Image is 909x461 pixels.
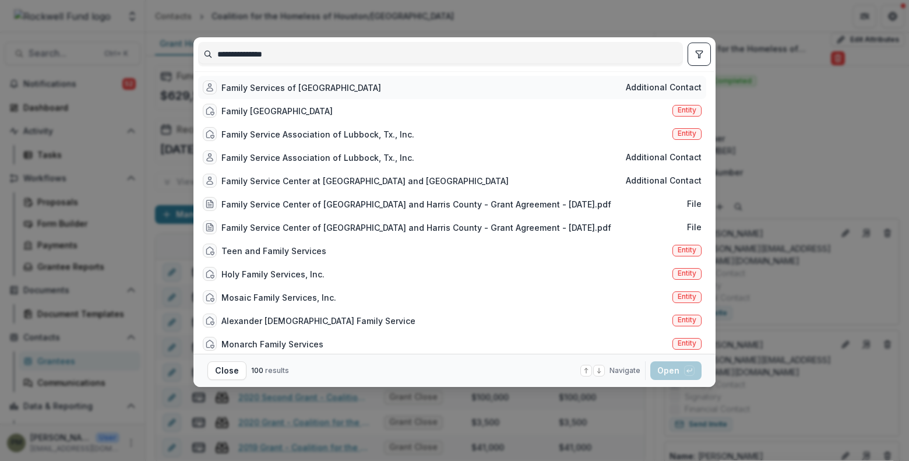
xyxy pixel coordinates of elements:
div: Teen and Family Services [221,245,326,257]
div: Mosaic Family Services, Inc. [221,291,336,304]
span: Entity [678,293,696,301]
span: File [687,199,702,209]
span: Additional contact [626,83,702,93]
div: Family Service Association of Lubbock, Tx., Inc. [221,128,414,140]
div: Holy Family Services, Inc. [221,268,325,280]
span: Entity [678,106,696,114]
span: Entity [678,316,696,324]
span: Entity [678,246,696,254]
span: 100 [251,366,263,375]
button: Open [650,361,702,380]
div: Alexander [DEMOGRAPHIC_DATA] Family Service [221,315,415,327]
div: Family Service Association of Lubbock, Tx., Inc. [221,152,414,164]
div: Monarch Family Services [221,338,323,350]
button: toggle filters [688,43,711,66]
span: Navigate [609,365,640,376]
div: Family Service Center at [GEOGRAPHIC_DATA] and [GEOGRAPHIC_DATA] [221,175,509,187]
span: Additional contact [626,153,702,163]
span: results [265,366,289,375]
span: Entity [678,339,696,347]
span: Additional contact [626,176,702,186]
span: Entity [678,269,696,277]
span: File [687,223,702,233]
div: Family [GEOGRAPHIC_DATA] [221,105,333,117]
span: Entity [678,129,696,138]
div: Family Service Center of [GEOGRAPHIC_DATA] and Harris County - Grant Agreement - [DATE].pdf [221,198,611,210]
div: Family Service Center of [GEOGRAPHIC_DATA] and Harris County - Grant Agreement - [DATE].pdf [221,221,611,234]
button: Close [207,361,246,380]
div: Family Services of [GEOGRAPHIC_DATA] [221,82,381,94]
